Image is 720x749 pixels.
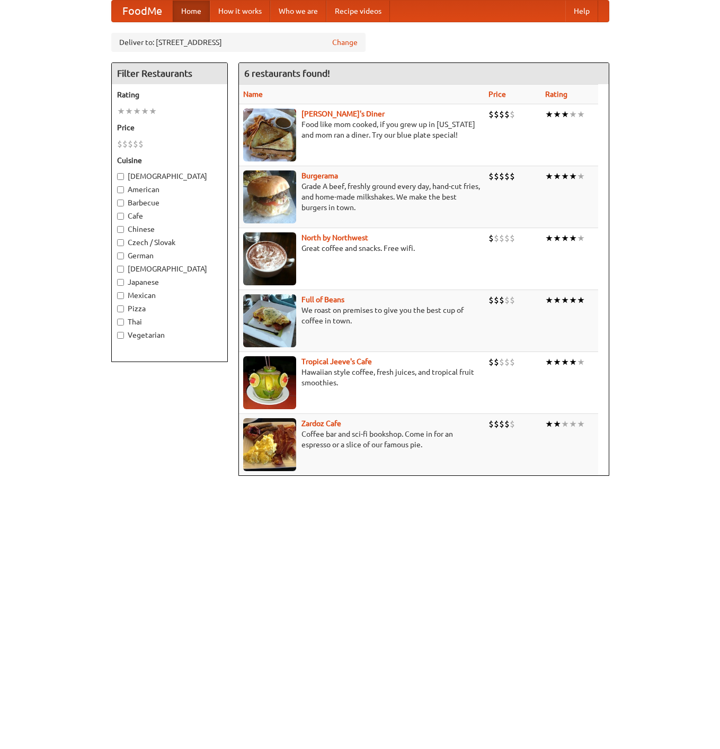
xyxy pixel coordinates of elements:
[494,109,499,120] li: $
[117,290,222,301] label: Mexican
[545,109,553,120] li: ★
[569,294,577,306] li: ★
[545,90,567,98] a: Rating
[332,37,358,48] a: Change
[122,138,128,150] li: $
[504,356,510,368] li: $
[553,294,561,306] li: ★
[565,1,598,22] a: Help
[488,294,494,306] li: $
[173,1,210,22] a: Home
[117,197,222,208] label: Barbecue
[569,170,577,182] li: ★
[499,109,504,120] li: $
[488,90,506,98] a: Price
[117,155,222,166] h5: Cuisine
[243,181,480,213] p: Grade A beef, freshly ground every day, hand-cut fries, and home-made milkshakes. We make the bes...
[117,122,222,133] h5: Price
[243,90,263,98] a: Name
[133,138,138,150] li: $
[117,89,222,100] h5: Rating
[301,357,372,366] a: Tropical Jeeve's Cafe
[504,294,510,306] li: $
[138,138,144,150] li: $
[553,418,561,430] li: ★
[149,105,157,117] li: ★
[499,356,504,368] li: $
[504,109,510,120] li: $
[488,170,494,182] li: $
[494,232,499,244] li: $
[561,170,569,182] li: ★
[569,109,577,120] li: ★
[243,294,296,347] img: beans.jpg
[494,356,499,368] li: $
[545,356,553,368] li: ★
[510,356,515,368] li: $
[125,105,133,117] li: ★
[499,418,504,430] li: $
[117,303,222,314] label: Pizza
[117,171,222,182] label: [DEMOGRAPHIC_DATA]
[112,63,227,84] h4: Filter Restaurants
[510,294,515,306] li: $
[488,356,494,368] li: $
[243,170,296,223] img: burgerama.jpg
[561,356,569,368] li: ★
[117,319,124,326] input: Thai
[326,1,390,22] a: Recipe videos
[270,1,326,22] a: Who we are
[117,237,222,248] label: Czech / Slovak
[577,232,585,244] li: ★
[510,109,515,120] li: $
[488,109,494,120] li: $
[301,110,385,118] b: [PERSON_NAME]'s Diner
[117,239,124,246] input: Czech / Slovak
[577,170,585,182] li: ★
[117,264,222,274] label: [DEMOGRAPHIC_DATA]
[117,213,124,220] input: Cafe
[569,356,577,368] li: ★
[545,294,553,306] li: ★
[117,186,124,193] input: American
[553,232,561,244] li: ★
[133,105,141,117] li: ★
[117,184,222,195] label: American
[117,305,124,312] input: Pizza
[117,105,125,117] li: ★
[301,419,341,428] a: Zardoz Cafe
[117,330,222,340] label: Vegetarian
[117,332,124,339] input: Vegetarian
[243,418,296,471] img: zardoz.jpg
[117,277,222,287] label: Japanese
[545,418,553,430] li: ★
[545,232,553,244] li: ★
[141,105,149,117] li: ★
[117,252,124,259] input: German
[301,295,344,304] a: Full of Beans
[243,356,296,409] img: jeeves.jpg
[553,109,561,120] li: ★
[499,170,504,182] li: $
[510,232,515,244] li: $
[510,170,515,182] li: $
[561,109,569,120] li: ★
[577,356,585,368] li: ★
[117,266,124,273] input: [DEMOGRAPHIC_DATA]
[494,418,499,430] li: $
[494,170,499,182] li: $
[117,200,124,206] input: Barbecue
[117,138,122,150] li: $
[301,172,338,180] a: Burgerama
[117,250,222,261] label: German
[243,109,296,161] img: sallys.jpg
[117,173,124,180] input: [DEMOGRAPHIC_DATA]
[117,279,124,286] input: Japanese
[504,232,510,244] li: $
[117,292,124,299] input: Mexican
[561,232,569,244] li: ★
[117,224,222,234] label: Chinese
[510,418,515,430] li: $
